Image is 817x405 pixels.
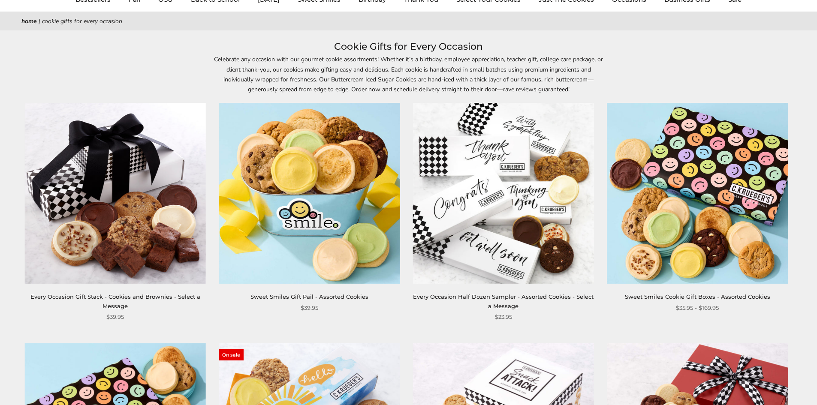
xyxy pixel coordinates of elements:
a: Every Occasion Gift Stack - Cookies and Brownies - Select a Message [30,293,200,309]
h1: Cookie Gifts for Every Occasion [34,39,783,54]
img: Every Occasion Half Dozen Sampler - Assorted Cookies - Select a Message [413,103,594,284]
span: Cookie Gifts for Every Occasion [42,17,122,25]
span: $35.95 - $169.95 [676,303,719,312]
span: $23.95 [495,312,512,321]
img: Every Occasion Gift Stack - Cookies and Brownies - Select a Message [25,103,206,284]
span: On sale [219,349,244,360]
span: | [39,17,40,25]
img: Sweet Smiles Gift Pail - Assorted Cookies [219,103,400,284]
a: Every Occasion Half Dozen Sampler - Assorted Cookies - Select a Message [413,293,594,309]
p: Celebrate any occasion with our gourmet cookie assortments! Whether it’s a birthday, employee app... [211,54,606,94]
nav: breadcrumbs [21,16,796,26]
span: $39.95 [106,312,124,321]
span: $39.95 [301,303,318,312]
a: Home [21,17,37,25]
a: Sweet Smiles Cookie Gift Boxes - Assorted Cookies [625,293,770,300]
img: Sweet Smiles Cookie Gift Boxes - Assorted Cookies [607,103,788,284]
a: Sweet Smiles Gift Pail - Assorted Cookies [250,293,368,300]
